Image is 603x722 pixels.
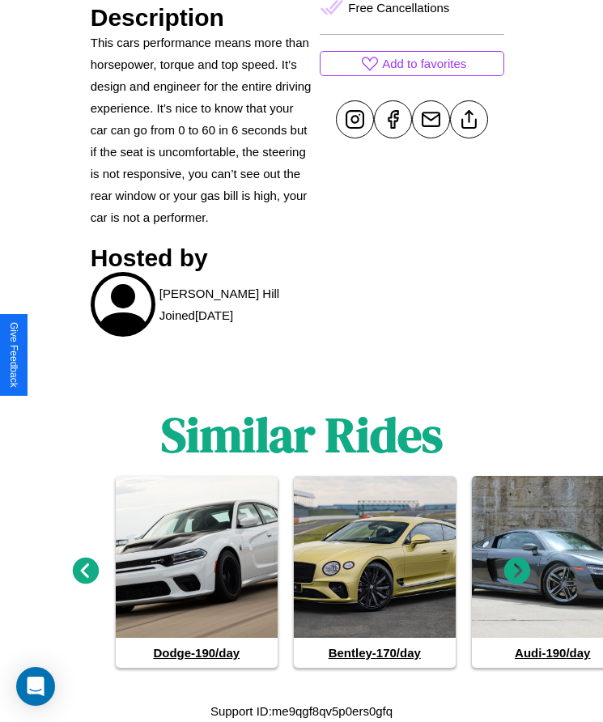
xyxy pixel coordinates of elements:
[294,638,456,668] h4: Bentley - 170 /day
[91,244,312,272] h3: Hosted by
[8,322,19,388] div: Give Feedback
[116,638,278,668] h4: Dodge - 190 /day
[116,476,278,668] a: Dodge-190/day
[159,282,279,304] p: [PERSON_NAME] Hill
[159,304,233,326] p: Joined [DATE]
[161,401,443,468] h1: Similar Rides
[16,667,55,706] div: Open Intercom Messenger
[382,53,466,74] p: Add to favorites
[91,4,312,32] h3: Description
[210,700,393,722] p: Support ID: me9qgf8qv5p0ers0gfq
[294,476,456,668] a: Bentley-170/day
[320,51,504,76] button: Add to favorites
[91,32,312,228] p: This cars performance means more than horsepower, torque and top speed. It’s design and engineer ...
